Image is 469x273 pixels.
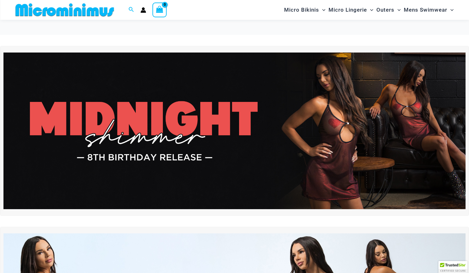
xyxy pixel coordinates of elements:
span: Menu Toggle [447,2,454,18]
img: MM SHOP LOGO FLAT [13,3,117,17]
a: View Shopping Cart, empty [152,3,167,17]
span: Menu Toggle [319,2,325,18]
span: Mens Swimwear [404,2,447,18]
span: Micro Lingerie [329,2,367,18]
a: OutersMenu ToggleMenu Toggle [375,2,402,18]
a: Account icon link [140,7,146,13]
div: TrustedSite Certified [438,261,467,273]
span: Outers [376,2,394,18]
a: Mens SwimwearMenu ToggleMenu Toggle [402,2,455,18]
span: Menu Toggle [367,2,373,18]
span: Menu Toggle [394,2,401,18]
img: Midnight Shimmer Red Dress [3,53,466,209]
nav: Site Navigation [282,1,456,19]
span: Micro Bikinis [284,2,319,18]
a: Micro LingerieMenu ToggleMenu Toggle [327,2,375,18]
a: Search icon link [129,6,134,14]
a: Micro BikinisMenu ToggleMenu Toggle [283,2,327,18]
